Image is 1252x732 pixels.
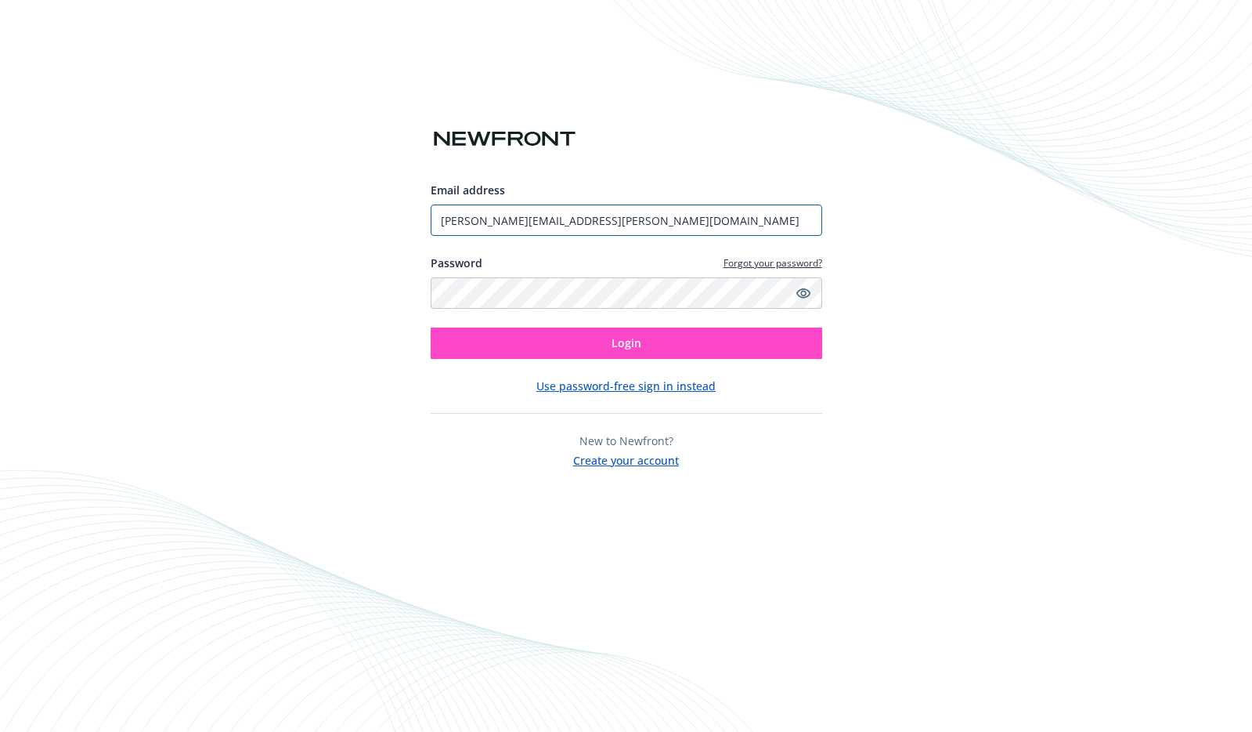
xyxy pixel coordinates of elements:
span: Email address [431,183,505,197]
a: Show password [794,284,813,303]
img: Newfront logo [431,125,579,153]
button: Create your account [573,449,679,469]
input: Enter your email [431,205,822,236]
span: Login [612,335,641,350]
a: Forgot your password? [723,256,822,270]
button: Login [431,328,822,359]
label: Password [431,255,482,271]
span: New to Newfront? [579,433,673,448]
button: Use password-free sign in instead [536,378,716,394]
input: Enter your password [431,277,822,309]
